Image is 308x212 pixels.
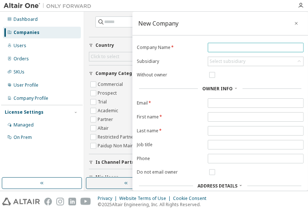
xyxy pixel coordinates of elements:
div: Dashboard [14,16,38,22]
div: Select subsidiary [210,58,245,64]
label: Phone [137,156,203,162]
div: Privacy [98,196,119,201]
div: Companies [14,30,40,35]
img: altair_logo.svg [2,198,40,205]
div: Cookie Consent [173,196,211,201]
label: Prospect [98,89,118,98]
span: Is Channel Partner [95,159,140,165]
span: Country [95,42,114,48]
img: linkedin.svg [68,198,76,205]
div: Website Terms of Use [119,196,173,201]
label: Trial [98,98,108,106]
label: Job title [137,142,203,148]
div: Orders [14,56,29,62]
div: Managed [14,122,34,128]
span: Company Category [95,71,140,76]
label: Company Name [137,45,203,50]
label: Subsidiary [137,58,203,64]
div: License Settings [5,109,44,115]
img: youtube.svg [80,198,91,205]
a: Clear all [89,31,163,37]
div: Click to select [91,54,119,60]
img: facebook.svg [44,198,52,205]
div: Select subsidiary [208,57,303,66]
label: Paidup Non Maint [98,141,136,150]
div: On Prem [14,135,32,140]
div: Users [14,43,26,49]
div: User Profile [14,82,38,88]
label: Without owner [137,72,203,78]
button: Company Category [89,65,163,82]
span: Min Users [95,174,119,180]
div: Click to select [89,52,163,61]
label: First name [137,114,203,120]
img: instagram.svg [56,198,64,205]
p: © 2025 Altair Engineering, Inc. All Rights Reserved. [98,201,211,208]
span: Address Details [198,183,237,189]
label: Restricted Partner [98,133,137,141]
button: Country [89,37,163,53]
label: Do not email owner [137,169,203,175]
div: SKUs [14,69,25,75]
label: Partner [98,115,114,124]
label: Commercial [98,80,124,89]
div: Company Profile [14,95,48,101]
div: New Company [138,20,179,26]
span: Owner Info [202,86,233,92]
button: Is Channel Partner [89,154,163,170]
img: Altair One [4,2,95,10]
label: Academic [98,106,120,115]
label: Last name [137,128,203,134]
label: Altair [98,124,110,133]
label: Email [137,100,203,106]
